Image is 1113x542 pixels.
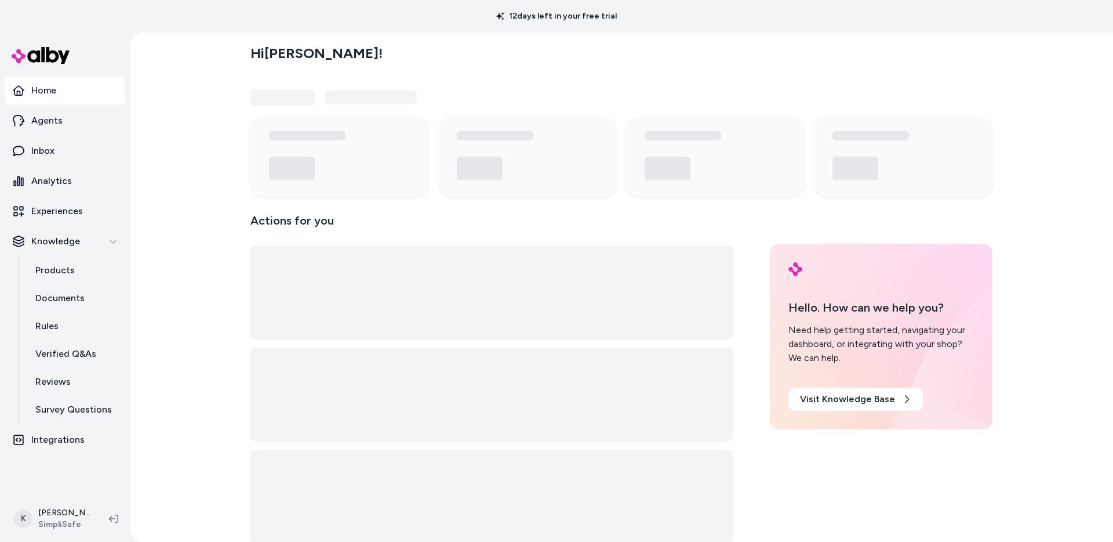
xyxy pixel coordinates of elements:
[35,403,112,417] p: Survey Questions
[14,510,32,528] span: K
[31,114,63,128] p: Agents
[35,347,96,361] p: Verified Q&As
[5,137,125,165] a: Inbox
[38,519,90,530] span: SimpliSafe
[250,211,733,239] p: Actions for you
[12,47,70,64] img: alby Logo
[31,84,56,97] p: Home
[7,500,100,537] button: K[PERSON_NAME]SimpliSafe
[31,174,72,188] p: Analytics
[5,227,125,255] button: Knowledge
[24,312,125,340] a: Rules
[24,256,125,284] a: Products
[35,263,75,277] p: Products
[31,234,80,248] p: Knowledge
[35,375,71,389] p: Reviews
[35,291,85,305] p: Documents
[788,388,923,411] a: Visit Knowledge Base
[24,368,125,396] a: Reviews
[788,299,974,316] p: Hello. How can we help you?
[5,426,125,454] a: Integrations
[788,262,802,276] img: alby Logo
[24,340,125,368] a: Verified Q&As
[24,284,125,312] a: Documents
[31,204,83,218] p: Experiences
[250,45,383,62] h2: Hi [PERSON_NAME] !
[31,433,85,447] p: Integrations
[788,323,974,365] div: Need help getting started, navigating your dashboard, or integrating with your shop? We can help.
[5,77,125,104] a: Home
[24,396,125,424] a: Survey Questions
[5,107,125,135] a: Agents
[5,167,125,195] a: Analytics
[5,197,125,225] a: Experiences
[35,319,59,333] p: Rules
[38,507,90,519] p: [PERSON_NAME]
[489,10,624,22] p: 12 days left in your free trial
[31,144,54,158] p: Inbox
